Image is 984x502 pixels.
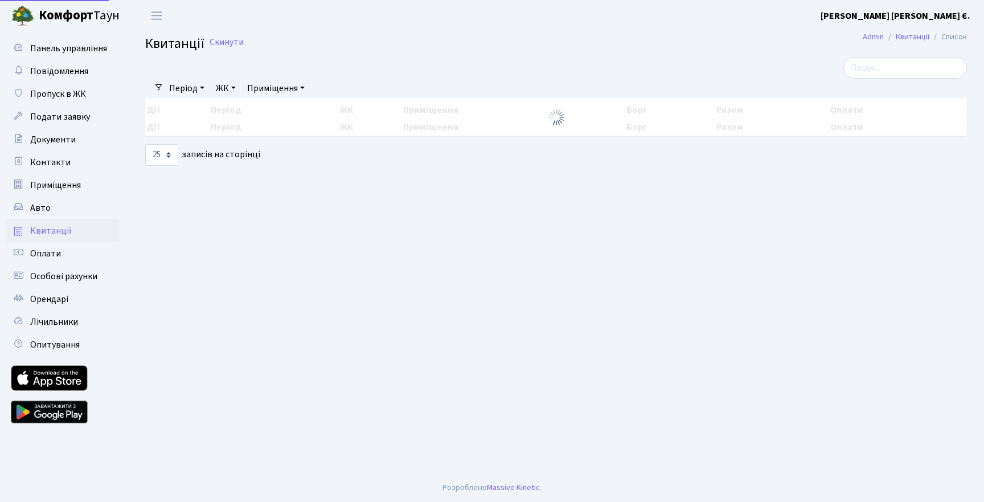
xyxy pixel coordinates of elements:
[6,219,120,242] a: Квитанції
[6,174,120,197] a: Приміщення
[863,31,884,43] a: Admin
[30,293,68,305] span: Орендарі
[30,156,71,169] span: Контакти
[6,242,120,265] a: Оплати
[6,105,120,128] a: Подати заявку
[210,37,244,48] a: Скинути
[30,270,97,283] span: Особові рахунки
[442,481,542,494] div: Розроблено .
[6,60,120,83] a: Повідомлення
[487,481,540,493] a: Massive Kinetic
[30,88,86,100] span: Пропуск в ЖК
[145,34,204,54] span: Квитанції
[6,197,120,219] a: Авто
[165,79,209,98] a: Період
[39,6,93,25] b: Комфорт
[929,31,967,43] li: Список
[142,6,171,25] button: Переключити навігацію
[821,10,970,22] b: [PERSON_NAME] [PERSON_NAME] Є.
[243,79,309,98] a: Приміщення
[821,9,970,23] a: [PERSON_NAME] [PERSON_NAME] Є.
[11,5,34,27] img: logo.png
[6,151,120,174] a: Контакти
[843,57,967,79] input: Пошук...
[30,133,76,146] span: Документи
[6,265,120,288] a: Особові рахунки
[6,83,120,105] a: Пропуск в ЖК
[6,333,120,356] a: Опитування
[39,6,120,26] span: Таун
[145,144,178,166] select: записів на сторінці
[30,42,107,55] span: Панель управління
[30,247,61,260] span: Оплати
[6,128,120,151] a: Документи
[30,111,90,123] span: Подати заявку
[6,311,120,333] a: Лічильники
[145,144,260,166] label: записів на сторінці
[6,37,120,60] a: Панель управління
[211,79,240,98] a: ЖК
[30,338,80,351] span: Опитування
[896,31,929,43] a: Квитанції
[30,225,72,237] span: Квитанції
[30,316,78,328] span: Лічильники
[30,179,81,191] span: Приміщення
[30,202,51,214] span: Авто
[846,25,984,49] nav: breadcrumb
[30,65,88,77] span: Повідомлення
[6,288,120,311] a: Орендарі
[547,108,565,126] img: Обробка...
